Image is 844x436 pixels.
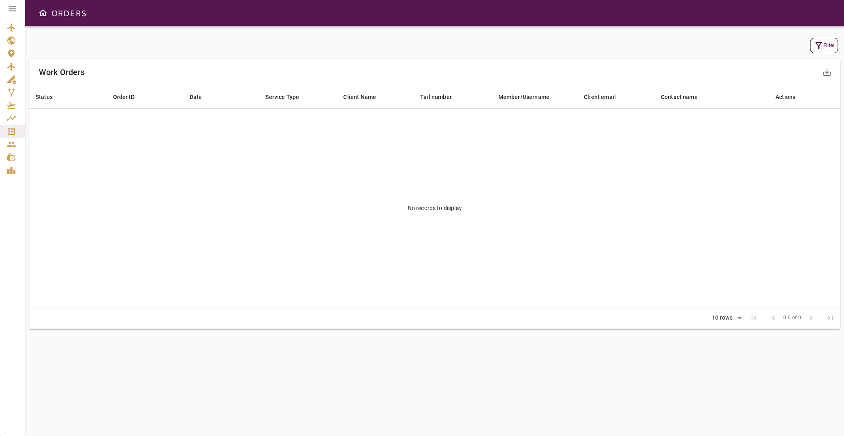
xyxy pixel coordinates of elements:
span: Status [36,92,63,102]
div: Date [190,92,202,102]
span: Last Page [820,308,840,328]
div: Tail number [420,92,452,102]
span: Previous Page [764,308,783,328]
span: Member/Username [498,92,560,102]
span: Date [190,92,213,102]
h6: Work Orders [39,66,85,79]
span: Client email [584,92,626,102]
div: Service Type [265,92,299,102]
span: Next Page [801,308,820,328]
span: First Page [744,308,764,328]
div: 10 rows [707,312,744,324]
span: save_alt [822,67,832,77]
span: 0-0 of 0 [783,314,801,322]
div: Order ID [113,92,134,102]
div: Client Name [343,92,376,102]
div: 10 rows [710,314,735,321]
span: Contact name [661,92,708,102]
span: Tail number [420,92,462,102]
td: No records to display [29,109,840,307]
h6: ORDERS [51,6,86,19]
div: Client email [584,92,616,102]
span: Client Name [343,92,387,102]
button: Filter [810,38,838,53]
span: Order ID [113,92,145,102]
div: Member/Username [498,92,549,102]
button: Open drawer [35,5,51,21]
button: Export [817,62,837,82]
div: Contact name [661,92,698,102]
span: Service Type [265,92,310,102]
div: Status [36,92,53,102]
